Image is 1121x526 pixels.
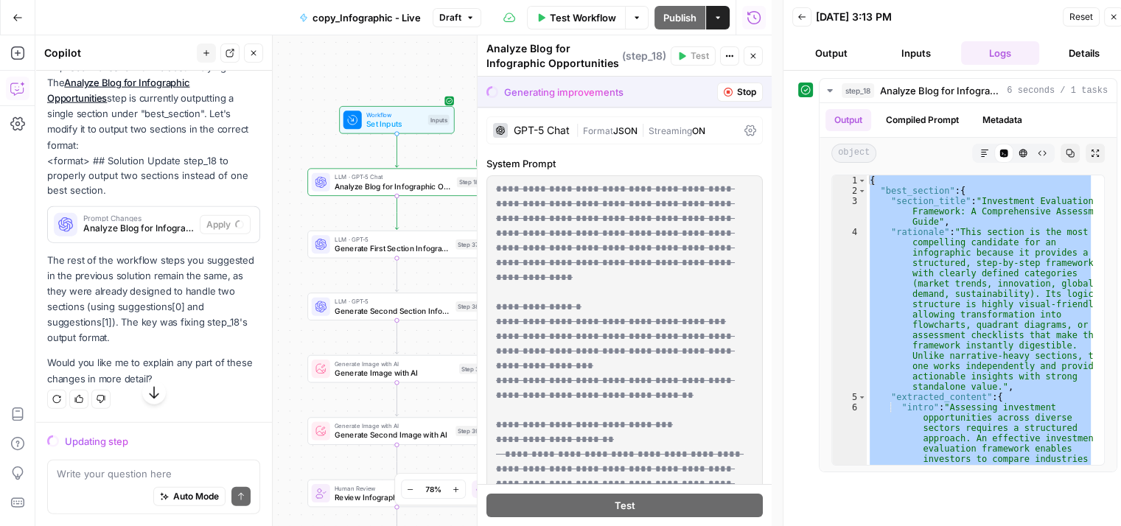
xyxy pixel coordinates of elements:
[335,491,451,503] span: Review Infographic
[825,109,871,131] button: Output
[425,483,441,495] span: 78%
[395,320,399,354] g: Edge from step_38 to step_3
[44,46,192,60] div: Copilot
[307,417,486,445] div: Generate Image with AIGenerate Second Image with AIStep 39
[613,125,638,136] span: JSON
[307,106,486,134] div: WorkflowSet InputsInputs
[832,402,867,505] div: 6
[335,242,451,254] span: Generate First Section Infographic Prompt
[832,175,867,186] div: 1
[47,355,260,386] p: Would you like me to explain any part of these changes in more detail?
[486,494,763,517] button: Test
[820,103,1117,471] div: 6 seconds / 1 tasks
[831,144,876,163] span: object
[961,41,1039,65] button: Logs
[614,498,635,513] span: Test
[395,258,399,292] g: Edge from step_37 to step_38
[691,49,709,63] span: Test
[335,180,453,192] span: Analyze Blog for Infographic Opportunities
[737,85,756,99] span: Stop
[428,115,450,125] div: Inputs
[514,125,570,136] div: GPT-5 Chat
[832,196,867,227] div: 3
[457,177,481,187] div: Step 18
[153,487,226,506] button: Auto Mode
[455,301,481,312] div: Step 38
[858,186,866,196] span: Toggle code folding, rows 2 through 27
[366,118,423,130] span: Set Inputs
[439,11,461,24] span: Draft
[83,222,194,235] span: Analyze Blog for Infographic Opportunities (step_18)
[459,364,481,374] div: Step 3
[692,125,705,136] span: ON
[455,426,481,436] div: Step 39
[206,218,231,231] span: Apply
[877,109,968,131] button: Compiled Prompt
[1007,84,1108,97] span: 6 seconds / 1 tasks
[880,83,1001,98] span: Analyze Blog for Infographic Opportunities
[876,41,954,65] button: Inputs
[550,10,616,25] span: Test Workflow
[433,8,481,27] button: Draft
[47,60,260,387] div: <format> ## Solution Update step_18 to properly output two sections instead of one best section.
[47,253,260,346] p: The rest of the workflow steps you suggested in the previous solution remain the same, as they we...
[858,175,866,186] span: Toggle code folding, rows 1 through 28
[974,109,1031,131] button: Metadata
[47,60,260,153] p: Ah, I see the issue. You're absolutely right. The step is currently outputting a single section u...
[65,434,260,449] div: Updating step
[335,359,455,368] span: Generate Image with AI
[307,292,486,320] div: LLM · GPT-5Generate Second Section Infographic PromptStep 38
[622,49,666,63] span: ( step_18 )
[307,480,486,508] div: Human ReviewReview InfographicStep 30
[395,196,399,230] g: Edge from step_18 to step_37
[307,355,486,383] div: Generate Image with AIGenerate Image with AIStep 3
[832,227,867,392] div: 4
[47,77,189,104] a: Analyze Blog for Infographic Opportunities
[173,490,219,503] span: Auto Mode
[335,305,451,317] span: Generate Second Section Infographic Prompt
[792,41,870,65] button: Output
[335,421,451,431] span: Generate Image with AI
[395,133,399,167] g: Edge from start to step_18
[832,186,867,196] div: 2
[290,6,430,29] button: copy_Infographic - Live
[576,122,583,137] span: |
[455,239,481,250] div: Step 37
[307,168,486,196] div: LLM · GPT-5 ChatAnalyze Blog for Infographic OpportunitiesStep 18
[654,6,705,29] button: Publish
[335,297,451,306] span: LLM · GPT-5
[395,444,399,478] g: Edge from step_39 to step_30
[83,214,194,222] span: Prompt Changes
[395,382,399,416] g: Edge from step_3 to step_39
[527,6,625,29] button: Test Workflow
[504,85,624,99] div: Generating improvements
[717,83,763,102] button: Stop
[307,231,486,259] div: LLM · GPT-5Generate First Section Infographic PromptStep 37
[335,367,455,379] span: Generate Image with AI
[842,83,874,98] span: step_18
[335,172,453,182] span: LLM · GPT-5 Chat
[486,156,763,171] label: System Prompt
[638,122,649,137] span: |
[858,392,866,402] span: Toggle code folding, rows 5 through 26
[335,429,451,441] span: Generate Second Image with AI
[583,125,613,136] span: Format
[486,41,666,71] div: Analyze Blog for Infographic Opportunities
[366,110,423,119] span: Workflow
[1063,7,1100,27] button: Reset
[671,46,716,66] button: Test
[663,10,696,25] span: Publish
[312,10,421,25] span: copy_Infographic - Live
[335,234,451,244] span: LLM · GPT-5
[335,483,451,493] span: Human Review
[820,79,1117,102] button: 6 seconds / 1 tasks
[200,215,251,234] button: Apply
[1069,10,1093,24] span: Reset
[649,125,692,136] span: Streaming
[832,392,867,402] div: 5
